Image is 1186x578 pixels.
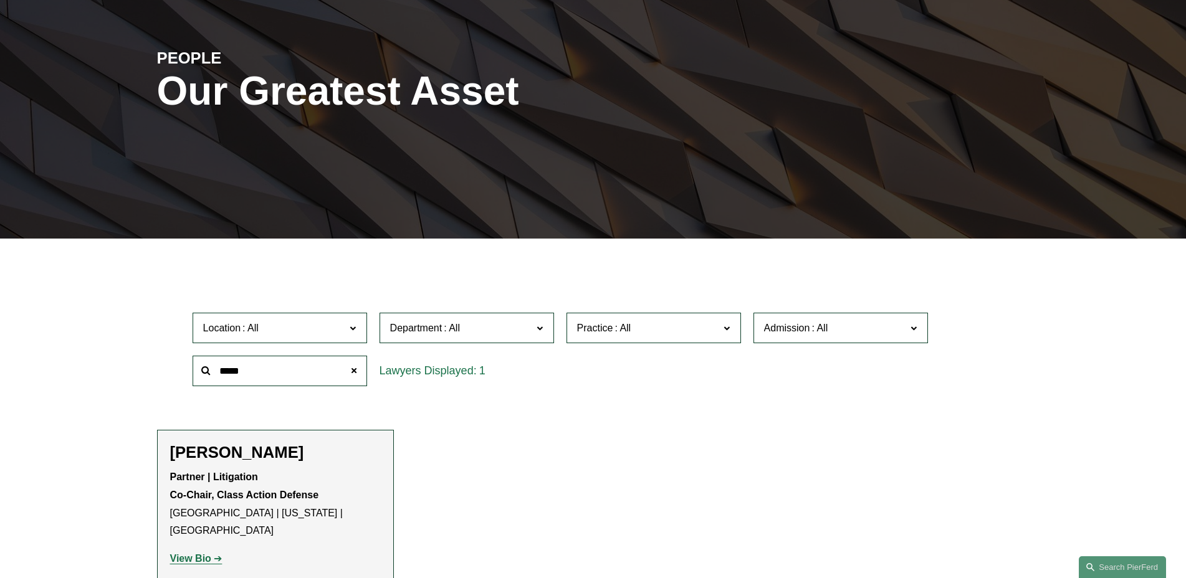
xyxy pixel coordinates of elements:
[170,553,222,564] a: View Bio
[577,323,613,333] span: Practice
[170,443,381,462] h2: [PERSON_NAME]
[170,468,381,540] p: [GEOGRAPHIC_DATA] | [US_STATE] | [GEOGRAPHIC_DATA]
[390,323,442,333] span: Department
[157,69,739,114] h1: Our Greatest Asset
[203,323,241,333] span: Location
[1079,556,1166,578] a: Search this site
[170,471,319,500] strong: Partner | Litigation Co-Chair, Class Action Defense
[764,323,810,333] span: Admission
[479,364,485,377] span: 1
[157,48,375,68] h4: PEOPLE
[170,553,211,564] strong: View Bio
